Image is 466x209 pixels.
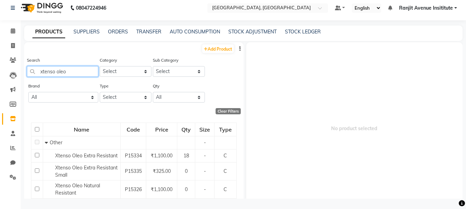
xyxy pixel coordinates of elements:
label: Search [27,57,40,63]
span: P15326 [125,186,142,192]
span: P15334 [125,153,142,159]
span: - [204,186,206,192]
span: ₹1,100.00 [151,153,172,159]
div: Clear Filters [216,108,241,114]
div: Type [215,123,236,136]
span: Xtenso Oleo Extra Resistant [55,153,118,159]
input: Search by product name or code [27,66,98,77]
span: - [204,168,206,174]
span: - [204,153,206,159]
div: Price [147,123,177,136]
a: AUTO CONSUMPTION [170,29,220,35]
div: Name [43,123,120,136]
a: Add Product [202,44,234,53]
label: Category [100,57,117,63]
div: Qty [178,123,195,136]
span: ₹325.00 [153,168,171,174]
span: Xtenso Oleo Natural Resistant [55,182,100,196]
label: Brand [28,83,40,89]
div: Size [196,123,214,136]
a: TRANSFER [136,29,161,35]
label: Qty [153,83,159,89]
span: - [204,139,206,146]
span: 18 [184,153,189,159]
a: STOCK ADJUSTMENT [228,29,277,35]
span: ₹1,100.00 [151,186,172,192]
span: Ranjit Avenue Insititute [399,4,453,12]
label: Type [100,83,109,89]
a: ORDERS [108,29,128,35]
span: P15335 [125,168,142,174]
span: C [224,153,227,159]
a: STOCK LEDGER [285,29,321,35]
a: PRODUCTS [32,26,65,38]
span: C [224,186,227,192]
span: Xtenso Oleo Extra Resistant Small [55,165,118,178]
span: Collapse Row [45,139,50,146]
a: SUPPLIERS [73,29,100,35]
span: 0 [185,186,188,192]
label: Sub Category [153,57,178,63]
div: Code [121,123,146,136]
span: C [224,168,227,174]
span: 0 [185,168,188,174]
span: Other [50,139,62,146]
